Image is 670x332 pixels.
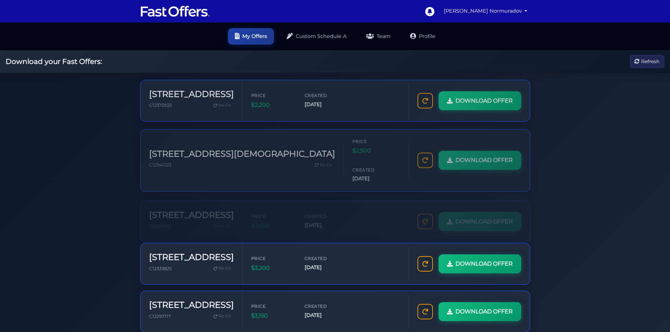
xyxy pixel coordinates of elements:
[441,4,530,18] a: [PERSON_NAME] Normuradov
[211,100,234,109] a: Re-Do
[455,95,513,104] span: DOWNLOAD OFFER
[305,255,347,262] span: Created
[219,313,231,319] span: Re-Do
[149,266,172,271] span: C12333825
[211,264,234,273] a: Re-Do
[439,302,521,321] a: DOWNLOAD OFFER
[149,204,234,215] h3: [STREET_ADDRESS]
[149,160,171,165] span: C12341023
[455,307,513,316] span: DOWNLOAD OFFER
[219,101,231,108] span: Re-Do
[320,160,332,166] span: Re-Do
[455,259,513,268] span: DOWNLOAD OFFER
[228,28,274,45] a: My Offers
[251,207,293,214] span: Price
[641,58,659,65] span: Refresh
[251,91,293,98] span: Price
[403,28,442,45] a: Profile
[352,164,395,171] span: Created
[305,303,347,310] span: Created
[251,311,293,320] span: $3,150
[305,207,347,214] span: Created
[439,254,521,273] a: DOWNLOAD OFFER
[439,90,521,109] a: DOWNLOAD OFFER
[251,255,293,262] span: Price
[149,102,172,107] span: C12370103
[359,28,397,45] a: Team
[219,217,231,224] span: Re-Do
[352,144,395,153] span: $2,500
[6,57,102,66] h2: Download your Fast Offers:
[211,312,234,321] a: Re-Do
[211,216,234,225] a: Re-Do
[219,265,231,272] span: Re-Do
[305,216,347,224] span: [DATE]
[149,88,234,98] h3: [STREET_ADDRESS]
[280,28,353,45] a: Custom Schedule A
[251,216,293,225] span: $2,650
[439,148,521,167] a: DOWNLOAD OFFER
[251,99,293,109] span: $2,200
[149,314,171,319] span: C12297117
[305,311,347,319] span: [DATE]
[630,55,664,68] button: Refresh
[251,303,293,310] span: Price
[305,91,347,98] span: Created
[439,207,521,226] a: DOWNLOAD OFFER
[312,158,335,167] a: Re-Do
[305,263,347,272] span: [DATE]
[149,252,234,262] h3: [STREET_ADDRESS]
[352,136,395,142] span: Price
[149,300,234,310] h3: [STREET_ADDRESS]
[352,172,395,180] span: [DATE]
[455,153,513,162] span: DOWNLOAD OFFER
[305,99,347,108] span: [DATE]
[149,147,335,157] h3: [STREET_ADDRESS][DEMOGRAPHIC_DATA]
[251,263,293,273] span: $3,200
[149,218,171,223] span: C12311772
[455,211,513,221] span: DOWNLOAD OFFER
